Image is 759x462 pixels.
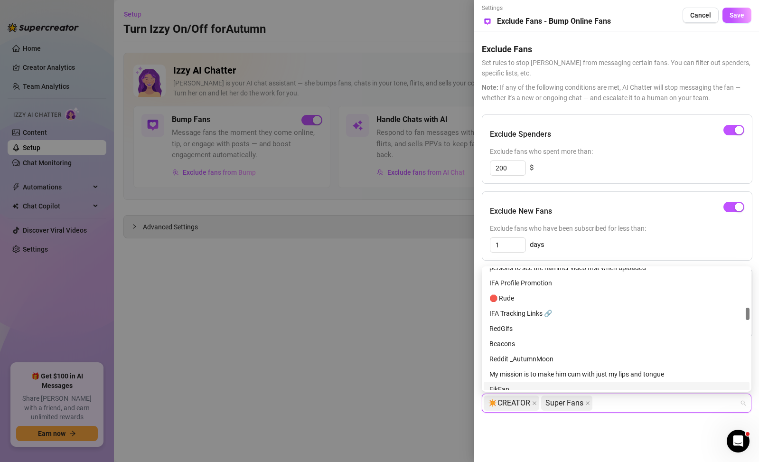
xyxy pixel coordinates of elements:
[683,8,719,23] button: Cancel
[722,8,751,23] button: Save
[489,278,744,288] div: IFA Profile Promotion
[484,382,750,397] div: FikFap
[489,369,744,379] div: My mission is to make him cum with just my lips and tongue
[489,293,744,303] div: 🛑 Rude
[484,351,750,367] div: Reddit _AutumnMoon
[490,146,744,157] span: Exclude fans who spent more than:
[488,396,530,410] span: ✴️CREATOR
[484,321,750,336] div: RedGifs
[545,396,583,410] span: Super Fans
[484,396,539,411] span: ✴️CREATOR
[490,129,551,140] h5: Exclude Spenders
[482,82,751,103] span: If any of the following conditions are met, AI Chatter will stop messaging the fan — whether it's...
[490,206,552,217] h5: Exclude New Fans
[482,84,498,91] span: Note:
[489,354,744,364] div: Reddit _AutumnMoon
[730,11,744,19] span: Save
[497,16,611,27] h5: Exclude Fans - Bump Online Fans
[690,11,711,19] span: Cancel
[484,306,750,321] div: IFA Tracking Links 🔗
[530,239,544,251] span: days
[484,291,750,306] div: 🛑 Rude
[484,367,750,382] div: My mission is to make him cum with just my lips and tongue
[489,308,744,319] div: IFA Tracking Links 🔗
[727,430,750,453] iframe: Intercom live chat
[484,336,750,351] div: Beacons
[482,43,751,56] h5: Exclude Fans
[482,57,751,78] span: Set rules to stop [PERSON_NAME] from messaging certain fans. You can filter out spenders, specifi...
[484,275,750,291] div: IFA Profile Promotion
[489,384,744,395] div: FikFap
[490,223,744,234] span: Exclude fans who have been subscribed for less than:
[541,396,592,411] span: Super Fans
[489,339,744,349] div: Beacons
[489,323,744,334] div: RedGifs
[530,162,534,174] span: $
[532,401,537,405] span: close
[585,401,590,405] span: close
[482,4,611,13] span: Settings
